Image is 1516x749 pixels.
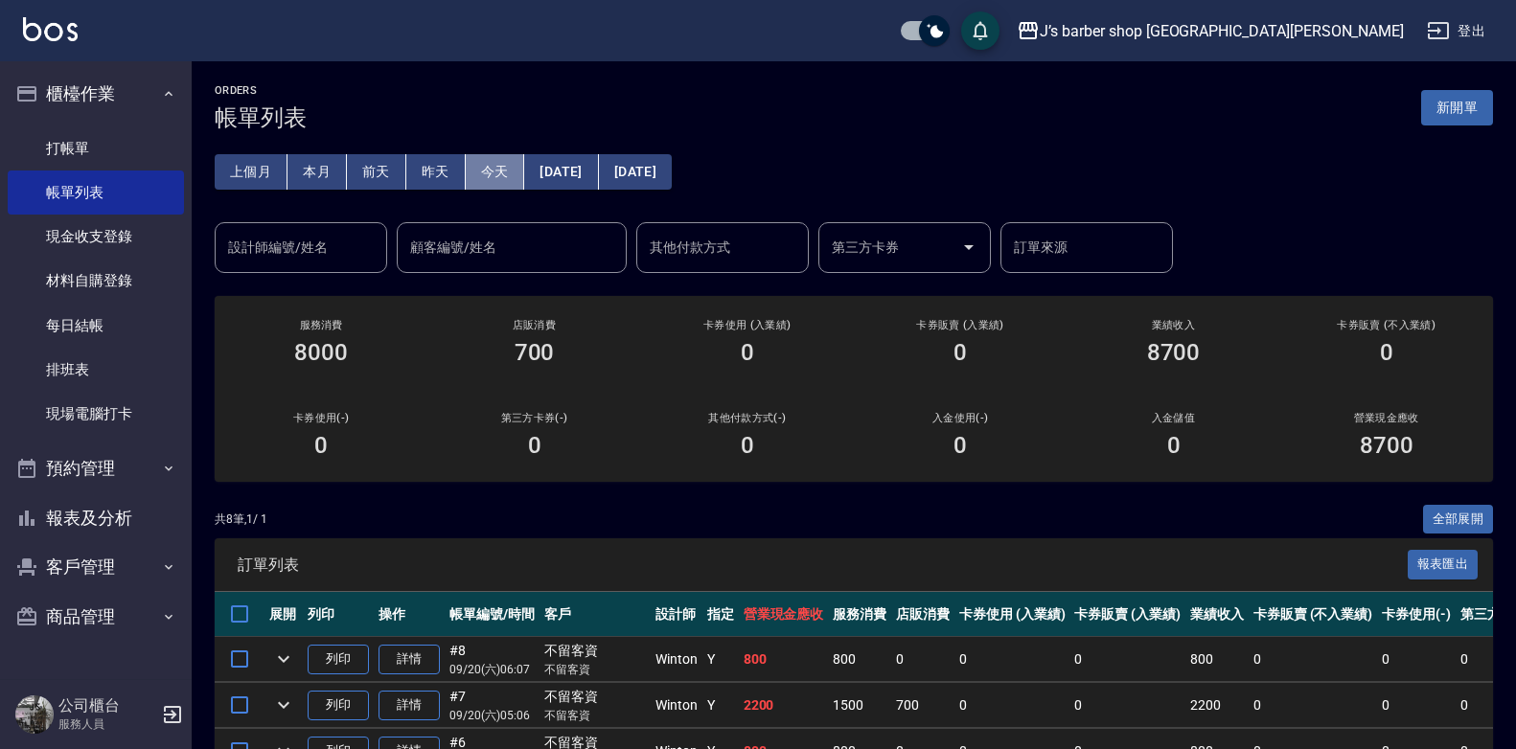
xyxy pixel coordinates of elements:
a: 現場電腦打卡 [8,392,184,436]
button: 客戶管理 [8,542,184,592]
a: 現金收支登錄 [8,215,184,259]
h3: 0 [528,432,541,459]
th: 店販消費 [891,592,954,637]
button: 列印 [308,645,369,674]
span: 訂單列表 [238,556,1408,575]
th: 卡券使用 (入業績) [954,592,1070,637]
p: 服務人員 [58,715,156,733]
button: expand row [269,645,298,673]
th: 營業現金應收 [739,592,829,637]
button: save [961,11,999,50]
td: 0 [1069,683,1185,728]
h3: 0 [1380,339,1393,366]
a: 詳情 [379,691,440,720]
h2: 第三方卡券(-) [450,412,617,424]
h3: 8700 [1360,432,1413,459]
a: 新開單 [1421,98,1493,116]
h2: ORDERS [215,84,307,97]
h3: 0 [741,339,754,366]
th: 設計師 [651,592,702,637]
h3: 0 [953,432,967,459]
p: 不留客資 [544,661,646,678]
th: 業績收入 [1185,592,1249,637]
th: 卡券販賣 (入業績) [1069,592,1185,637]
div: 不留客資 [544,687,646,707]
h3: 8000 [294,339,348,366]
h2: 其他付款方式(-) [664,412,831,424]
td: 800 [739,637,829,682]
h3: 帳單列表 [215,104,307,131]
td: Winton [651,683,702,728]
button: 登出 [1419,13,1493,49]
td: Winton [651,637,702,682]
th: 卡券販賣 (不入業績) [1249,592,1377,637]
a: 報表匯出 [1408,555,1479,573]
p: 09/20 (六) 06:07 [449,661,535,678]
h3: 8700 [1147,339,1201,366]
h2: 營業現金應收 [1303,412,1470,424]
a: 材料自購登錄 [8,259,184,303]
th: 服務消費 [828,592,891,637]
button: 商品管理 [8,592,184,642]
td: #8 [445,637,540,682]
td: 700 [891,683,954,728]
h3: 0 [1167,432,1181,459]
button: 新開單 [1421,90,1493,125]
button: 本月 [287,154,347,190]
h3: 服務消費 [238,319,404,331]
img: Person [15,695,54,734]
th: 列印 [303,592,374,637]
button: [DATE] [524,154,598,190]
th: 操作 [374,592,445,637]
button: [DATE] [599,154,672,190]
p: 共 8 筆, 1 / 1 [215,511,267,528]
button: J’s barber shop [GEOGRAPHIC_DATA][PERSON_NAME] [1009,11,1412,51]
th: 帳單編號/時間 [445,592,540,637]
button: expand row [269,691,298,719]
h2: 入金儲值 [1090,412,1256,424]
h3: 0 [953,339,967,366]
p: 09/20 (六) 05:06 [449,707,535,724]
th: 展開 [264,592,303,637]
button: 前天 [347,154,406,190]
h5: 公司櫃台 [58,696,156,715]
td: #7 [445,683,540,728]
p: 不留客資 [544,707,646,724]
button: 報表匯出 [1408,550,1479,579]
td: 0 [891,637,954,682]
img: Logo [23,17,78,41]
button: 列印 [308,691,369,720]
div: J’s barber shop [GEOGRAPHIC_DATA][PERSON_NAME] [1040,19,1404,43]
h2: 卡券販賣 (不入業績) [1303,319,1470,331]
button: 全部展開 [1423,505,1494,534]
h3: 0 [314,432,328,459]
h3: 0 [741,432,754,459]
button: 上個月 [215,154,287,190]
h2: 店販消費 [450,319,617,331]
button: 報表及分析 [8,493,184,543]
td: 0 [1249,683,1377,728]
th: 卡券使用(-) [1377,592,1456,637]
td: 800 [828,637,891,682]
button: 預約管理 [8,443,184,493]
td: 0 [1377,683,1456,728]
button: 櫃檯作業 [8,69,184,119]
td: 0 [1249,637,1377,682]
td: Y [702,683,739,728]
th: 客戶 [540,592,651,637]
h2: 卡券販賣 (入業績) [877,319,1044,331]
td: Y [702,637,739,682]
a: 打帳單 [8,126,184,170]
button: 今天 [466,154,525,190]
td: 0 [1069,637,1185,682]
td: 2200 [739,683,829,728]
h3: 700 [515,339,555,366]
a: 詳情 [379,645,440,674]
a: 帳單列表 [8,170,184,215]
td: 1500 [828,683,891,728]
h2: 卡券使用 (入業績) [664,319,831,331]
h2: 卡券使用(-) [238,412,404,424]
button: 昨天 [406,154,466,190]
th: 指定 [702,592,739,637]
td: 0 [954,683,1070,728]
